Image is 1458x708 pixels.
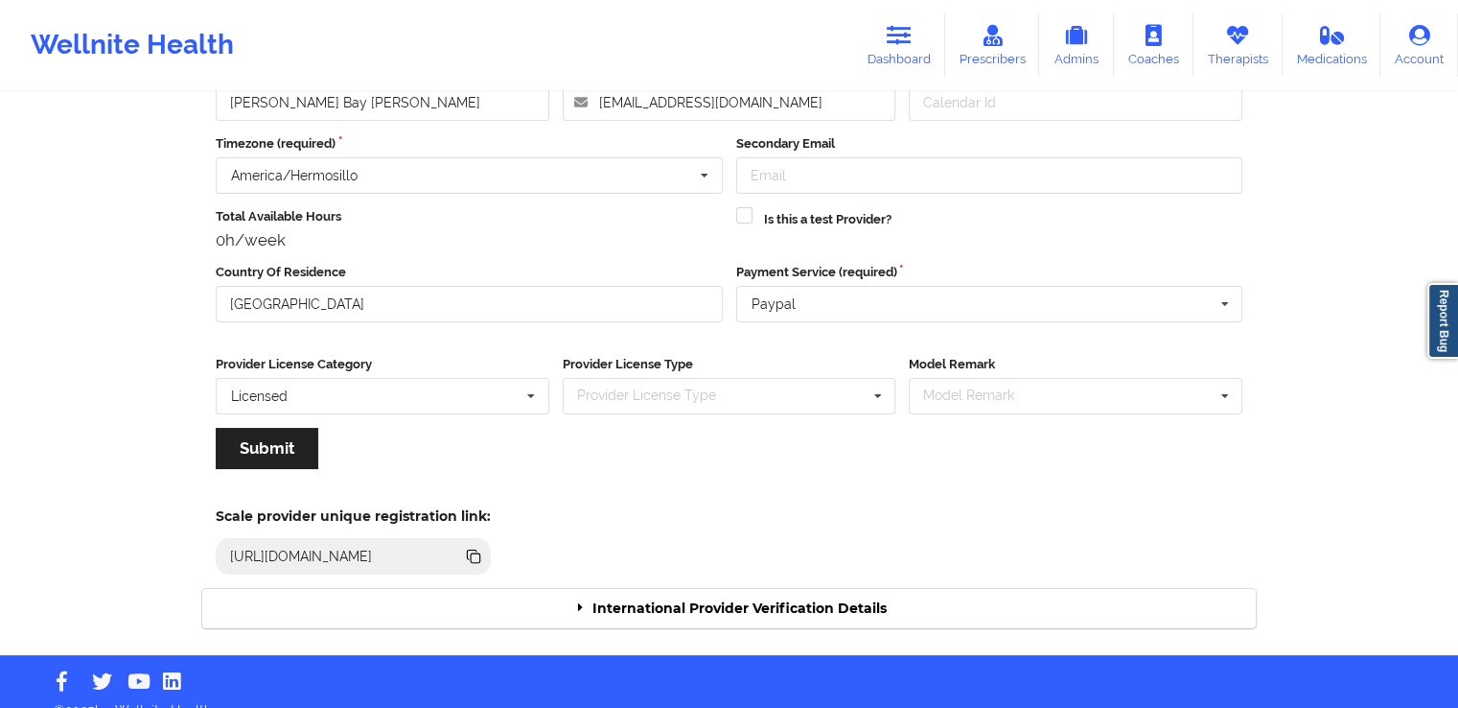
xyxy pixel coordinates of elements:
label: Timezone (required) [216,134,723,153]
div: Licensed [231,389,288,403]
h5: Scale provider unique registration link: [216,507,491,525]
a: Medications [1283,13,1381,77]
a: Report Bug [1427,283,1458,359]
input: Email [736,157,1243,194]
label: Country Of Residence [216,263,723,282]
div: 0h/week [216,230,723,249]
div: Model Remark [918,385,1042,407]
input: Email address [563,84,896,121]
div: Paypal [752,297,796,311]
label: Provider License Category [216,355,549,374]
div: [URL][DOMAIN_NAME] [222,547,381,566]
div: Provider License Type [572,385,744,407]
label: Payment Service (required) [736,263,1243,282]
div: International Provider Verification Details [202,589,1256,628]
a: Prescribers [945,13,1040,77]
a: Dashboard [853,13,945,77]
label: Total Available Hours [216,207,723,226]
div: America/Hermosillo [231,169,358,182]
label: Model Remark [909,355,1242,374]
a: Therapists [1193,13,1283,77]
input: Calendar Id [909,84,1242,121]
label: Is this a test Provider? [764,210,891,229]
a: Coaches [1114,13,1193,77]
a: Account [1380,13,1458,77]
a: Admins [1039,13,1114,77]
label: Provider License Type [563,355,896,374]
button: Submit [216,428,318,469]
label: Secondary Email [736,134,1243,153]
input: Full name [216,84,549,121]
